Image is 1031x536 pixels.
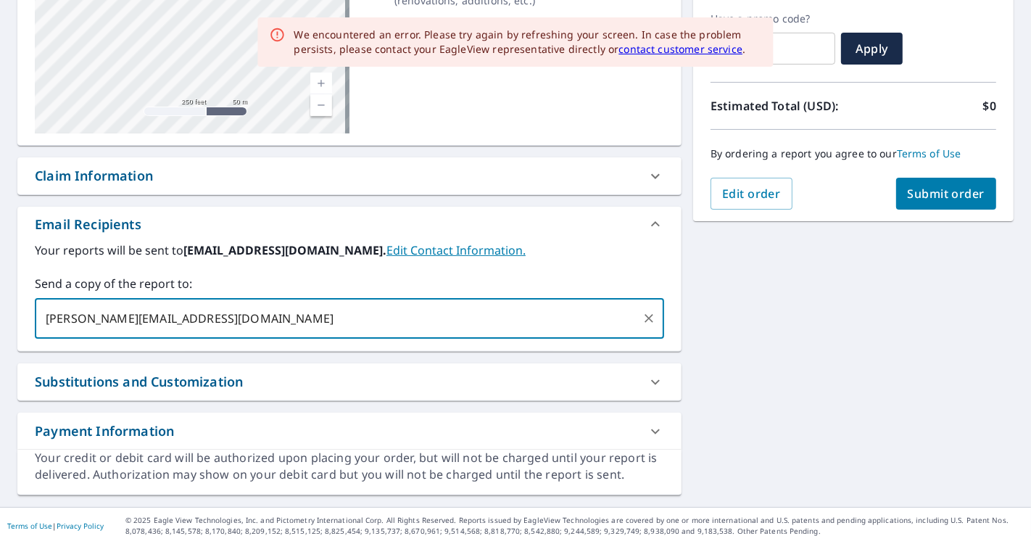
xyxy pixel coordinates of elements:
[983,97,996,115] p: $0
[35,166,153,186] div: Claim Information
[711,12,835,25] label: Have a promo code?
[35,372,243,392] div: Substitutions and Customization
[896,178,997,210] button: Submit order
[17,413,682,450] div: Payment Information
[35,215,141,234] div: Email Recipients
[7,521,52,531] a: Terms of Use
[853,41,891,57] span: Apply
[310,73,332,94] a: Current Level 17, Zoom In
[7,521,104,530] p: |
[841,33,903,65] button: Apply
[618,42,742,56] a: contact customer service
[711,147,996,160] p: By ordering a report you agree to our
[711,97,853,115] p: Estimated Total (USD):
[294,28,762,57] div: We encountered an error. Please try again by refreshing your screen. In case the problem persists...
[711,178,792,210] button: Edit order
[386,242,526,258] a: EditContactInfo
[35,275,664,292] label: Send a copy of the report to:
[310,94,332,116] a: Current Level 17, Zoom Out
[17,207,682,242] div: Email Recipients
[183,242,386,258] b: [EMAIL_ADDRESS][DOMAIN_NAME].
[57,521,104,531] a: Privacy Policy
[722,186,781,202] span: Edit order
[639,308,659,329] button: Clear
[908,186,985,202] span: Submit order
[35,421,174,441] div: Payment Information
[897,147,961,160] a: Terms of Use
[17,157,682,194] div: Claim Information
[17,363,682,400] div: Substitutions and Customization
[35,450,664,483] div: Your credit or debit card will be authorized upon placing your order, but will not be charged unt...
[35,242,664,259] label: Your reports will be sent to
